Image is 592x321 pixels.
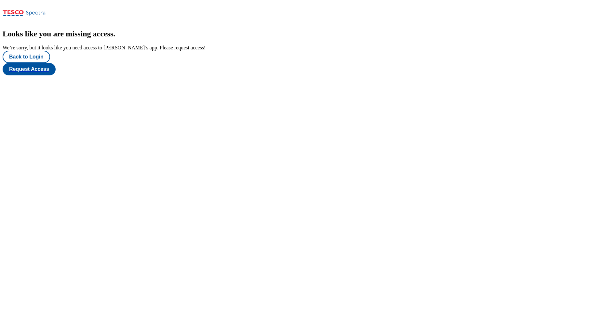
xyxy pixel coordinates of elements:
h2: Looks like you are missing access [3,30,589,38]
span: . [113,30,115,38]
div: We’re sorry, but it looks like you need access to [PERSON_NAME]’s app. Please request access! [3,45,589,51]
a: Request Access [3,63,589,75]
a: Back to Login [3,51,589,63]
button: Request Access [3,63,56,75]
button: Back to Login [3,51,50,63]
